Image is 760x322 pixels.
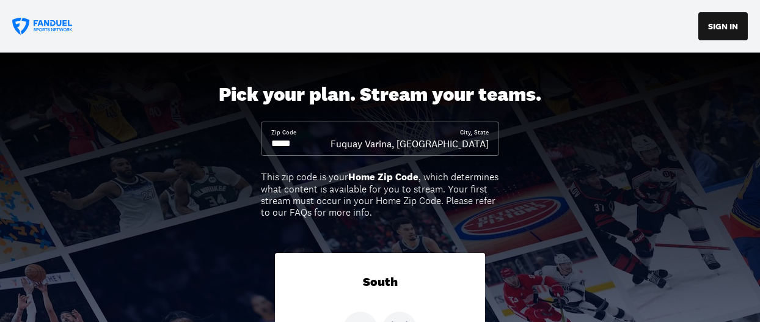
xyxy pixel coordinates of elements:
b: Home Zip Code [348,170,418,183]
div: This zip code is your , which determines what content is available for you to stream. Your first ... [261,171,499,218]
div: Zip Code [271,128,296,137]
button: SIGN IN [698,12,748,40]
div: City, State [460,128,489,137]
div: Pick your plan. Stream your teams. [219,83,541,106]
div: Fuquay Varina, [GEOGRAPHIC_DATA] [331,137,489,150]
div: South [275,253,485,312]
